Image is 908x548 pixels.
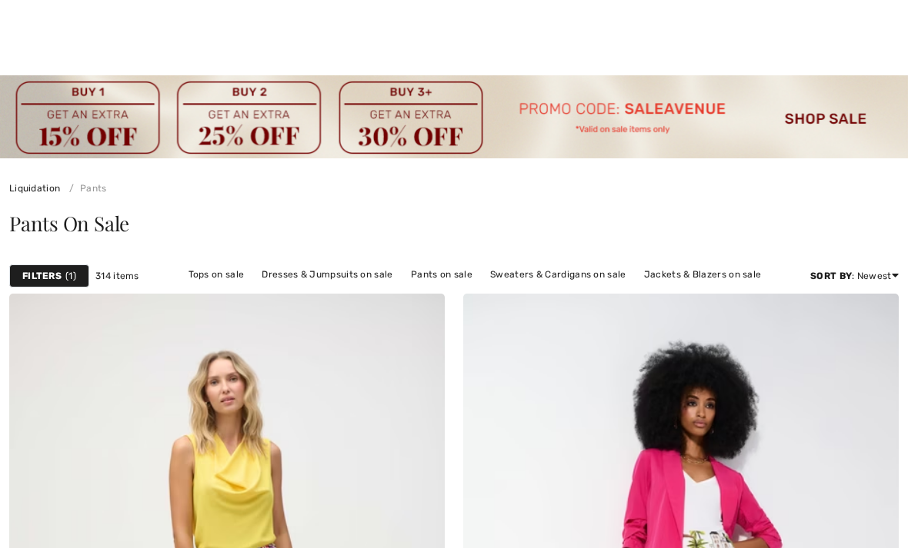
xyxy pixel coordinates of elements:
iframe: Opens a widget where you can find more information [809,502,893,540]
a: Dresses & Jumpsuits on sale [254,264,400,284]
span: Pants On Sale [9,210,129,237]
a: Pants on sale [403,264,480,284]
span: 1 [65,269,76,283]
a: Jackets & Blazers on sale [636,264,769,284]
strong: Sort By [810,271,852,281]
span: 314 items [95,269,139,283]
div: : Newest [810,269,899,283]
a: Tops on sale [181,264,252,284]
strong: Filters [22,269,62,283]
a: Sweaters & Cardigans on sale [482,264,633,284]
a: Outerwear on sale [465,284,564,304]
a: Liquidation [9,183,60,194]
a: Pants [63,183,107,194]
a: Skirts on sale [386,284,462,304]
